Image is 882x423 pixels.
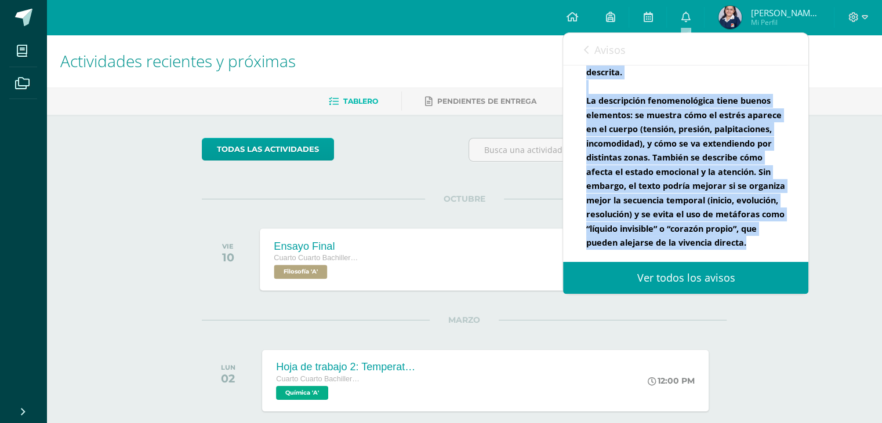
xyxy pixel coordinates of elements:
span: [PERSON_NAME] [GEOGRAPHIC_DATA] [750,7,820,19]
div: 10 [222,250,234,264]
a: Tablero [329,92,378,111]
div: Ensayo Final [274,240,362,252]
input: Busca una actividad próxima aquí... [469,138,726,161]
div: LUN [221,363,235,371]
span: MARZO [430,315,499,325]
a: todas las Actividades [202,138,334,161]
span: Filosofía 'A' [274,265,328,279]
div: Hoja de trabajo 2: Temperatura [276,361,415,373]
span: Pendientes de entrega [437,97,536,105]
span: Mi Perfil [750,17,820,27]
span: Cuarto Cuarto Bachillerato en Ciencias y Letras con Orientación en Computación [276,375,363,383]
div: VIE [222,242,234,250]
div: 12:00 PM [648,375,695,386]
span: Actividades recientes y próximas [60,50,296,72]
span: Cuarto Cuarto Bachillerato en Ciencias y Letras con Orientación en Computación [274,254,362,262]
img: 1510b84779b81bd820964abaaa720485.png [718,6,742,29]
span: Tablero [343,97,378,105]
span: Avisos [594,43,625,57]
a: Ver todos los avisos [563,262,808,294]
span: OCTUBRE [425,194,504,204]
div: 02 [221,371,235,385]
span: Química 'A' [276,386,328,400]
a: Pendientes de entrega [425,92,536,111]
